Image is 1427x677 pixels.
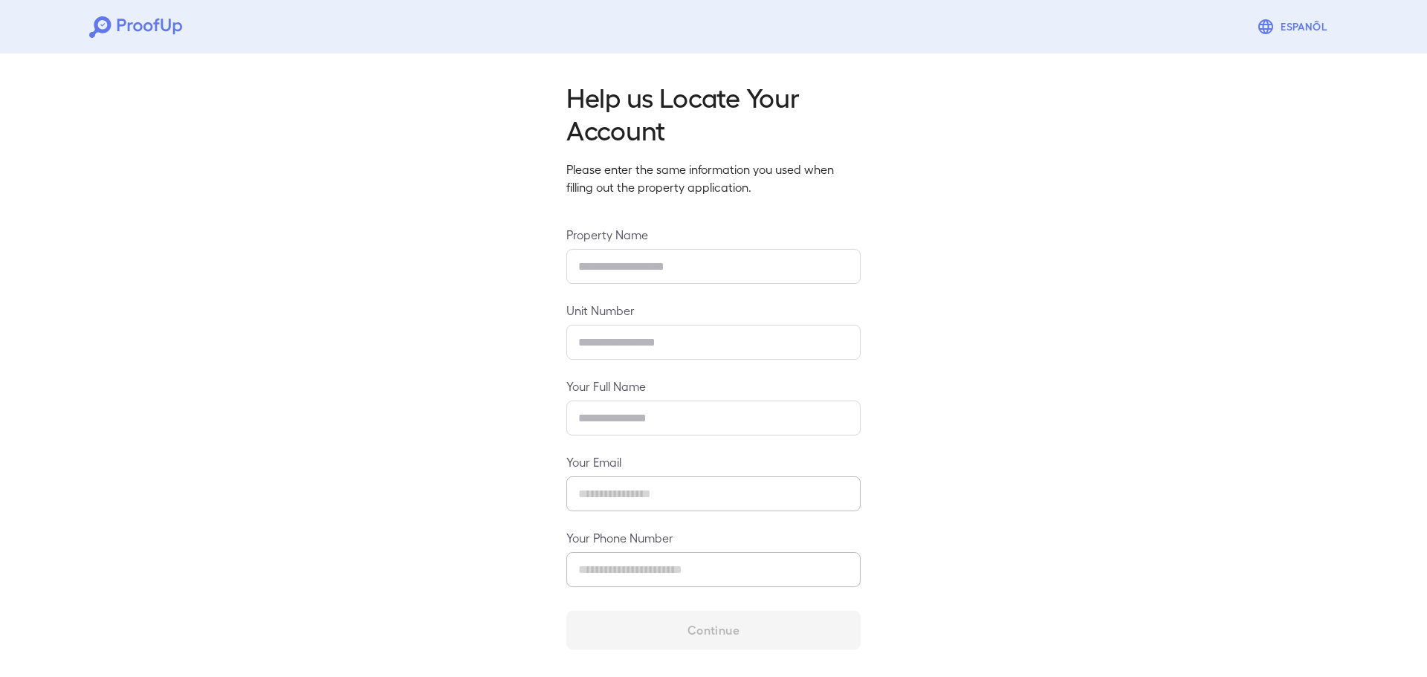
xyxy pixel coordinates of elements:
[1251,12,1338,42] button: Espanõl
[566,453,861,470] label: Your Email
[566,161,861,196] p: Please enter the same information you used when filling out the property application.
[566,529,861,546] label: Your Phone Number
[566,80,861,146] h2: Help us Locate Your Account
[566,226,861,243] label: Property Name
[566,302,861,319] label: Unit Number
[566,378,861,395] label: Your Full Name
